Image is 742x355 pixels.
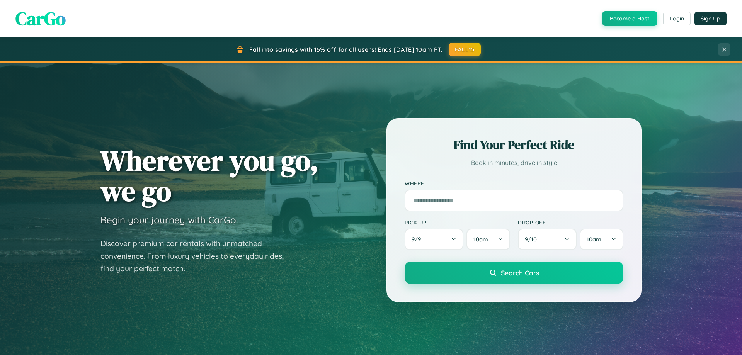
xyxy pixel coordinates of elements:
[466,229,510,250] button: 10am
[694,12,727,25] button: Sign Up
[405,262,623,284] button: Search Cars
[405,229,463,250] button: 9/9
[663,12,691,25] button: Login
[249,46,443,53] span: Fall into savings with 15% off for all users! Ends [DATE] 10am PT.
[100,145,318,206] h1: Wherever you go, we go
[405,219,510,226] label: Pick-up
[405,180,623,187] label: Where
[405,157,623,168] p: Book in minutes, drive in style
[449,43,481,56] button: FALL15
[100,237,294,275] p: Discover premium car rentals with unmatched convenience. From luxury vehicles to everyday rides, ...
[580,229,623,250] button: 10am
[405,136,623,153] h2: Find Your Perfect Ride
[412,236,425,243] span: 9 / 9
[525,236,541,243] span: 9 / 10
[602,11,657,26] button: Become a Host
[15,6,66,31] span: CarGo
[473,236,488,243] span: 10am
[587,236,601,243] span: 10am
[501,268,539,277] span: Search Cars
[518,219,623,226] label: Drop-off
[100,214,236,226] h3: Begin your journey with CarGo
[518,229,577,250] button: 9/10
